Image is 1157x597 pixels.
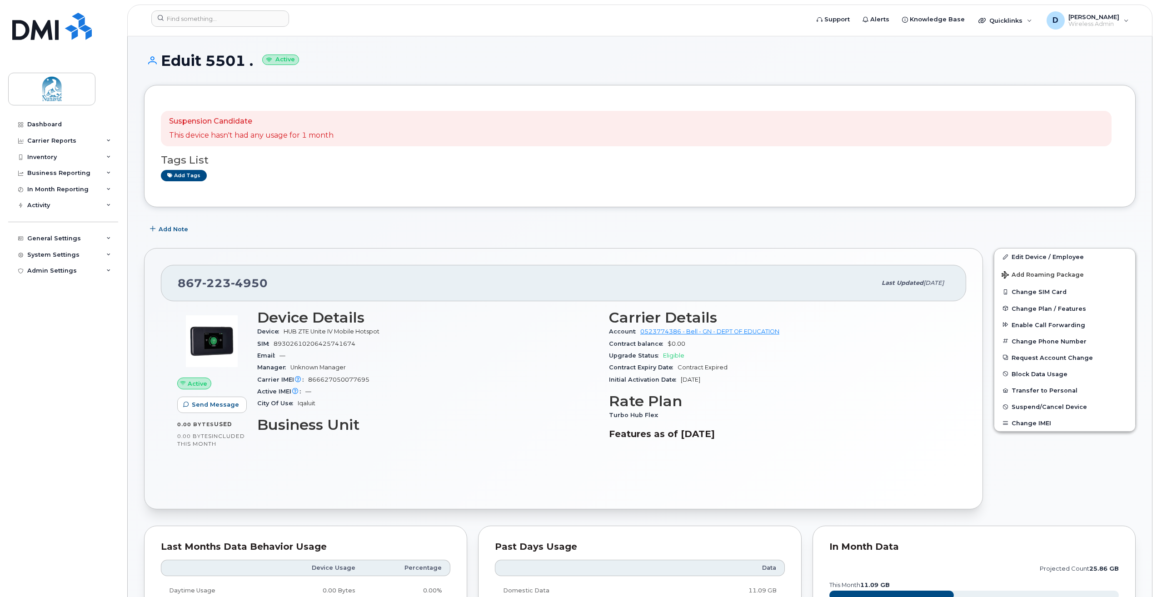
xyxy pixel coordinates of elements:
[663,352,684,359] span: Eligible
[202,276,231,290] span: 223
[185,314,239,368] img: image20231002-3703462-9mpqx.jpeg
[178,276,268,290] span: 867
[923,279,944,286] span: [DATE]
[257,364,290,371] span: Manager
[192,400,239,409] span: Send Message
[994,415,1135,431] button: Change IMEI
[860,582,890,588] tspan: 11.09 GB
[188,379,207,388] span: Active
[609,364,678,371] span: Contract Expiry Date
[305,388,311,395] span: —
[257,376,308,383] span: Carrier IMEI
[609,412,663,418] span: Turbo Hub Flex
[678,364,728,371] span: Contract Expired
[274,340,355,347] span: 89302610206425741674
[829,542,1119,552] div: In Month Data
[257,352,279,359] span: Email
[257,328,284,335] span: Device
[284,328,379,335] span: HUB ZTE Unite IV Mobile Hotspot
[257,309,598,326] h3: Device Details
[1002,271,1084,280] span: Add Roaming Package
[279,352,285,359] span: —
[640,328,779,335] a: 0523774386 - Bell - GN - DEPT OF EDUCATION
[159,225,188,234] span: Add Note
[169,130,334,141] p: This device hasn't had any usage for 1 month
[658,560,785,576] th: Data
[882,279,923,286] span: Last updated
[257,388,305,395] span: Active IMEI
[169,116,334,127] p: Suspension Candidate
[994,249,1135,265] a: Edit Device / Employee
[994,300,1135,317] button: Change Plan / Features
[609,340,668,347] span: Contract balance
[364,560,450,576] th: Percentage
[177,421,214,428] span: 0.00 Bytes
[177,397,247,413] button: Send Message
[609,352,663,359] span: Upgrade Status
[994,349,1135,366] button: Request Account Change
[257,400,298,407] span: City Of Use
[994,366,1135,382] button: Block Data Usage
[161,170,207,181] a: Add tags
[257,417,598,433] h3: Business Unit
[262,55,299,65] small: Active
[267,560,364,576] th: Device Usage
[144,221,196,237] button: Add Note
[495,542,784,552] div: Past Days Usage
[1012,305,1086,312] span: Change Plan / Features
[161,154,1119,166] h3: Tags List
[609,376,681,383] span: Initial Activation Date
[609,428,950,439] h3: Features as of [DATE]
[1012,403,1087,410] span: Suspend/Cancel Device
[994,398,1135,415] button: Suspend/Cancel Device
[1012,321,1085,328] span: Enable Call Forwarding
[994,265,1135,284] button: Add Roaming Package
[994,333,1135,349] button: Change Phone Number
[609,328,640,335] span: Account
[994,317,1135,333] button: Enable Call Forwarding
[144,53,1136,69] h1: Eduit 5501 .
[290,364,346,371] span: Unknown Manager
[994,284,1135,300] button: Change SIM Card
[681,376,700,383] span: [DATE]
[1089,565,1119,572] tspan: 25.86 GB
[298,400,315,407] span: Iqaluit
[609,393,950,409] h3: Rate Plan
[257,340,274,347] span: SIM
[308,376,369,383] span: 866627050077695
[668,340,685,347] span: $0.00
[161,542,450,552] div: Last Months Data Behavior Usage
[609,309,950,326] h3: Carrier Details
[231,276,268,290] span: 4950
[177,433,245,448] span: included this month
[1040,565,1119,572] text: projected count
[994,382,1135,398] button: Transfer to Personal
[829,582,890,588] text: this month
[177,433,212,439] span: 0.00 Bytes
[214,421,232,428] span: used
